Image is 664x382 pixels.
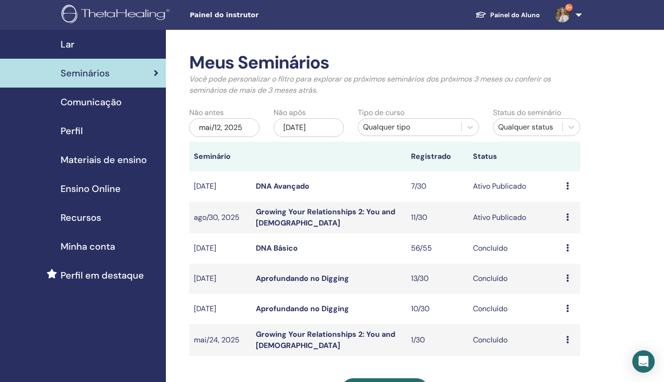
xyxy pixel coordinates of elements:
th: Seminário [189,142,251,171]
div: [DATE] [274,118,344,137]
a: DNA Avançado [256,181,309,191]
td: 56/55 [406,233,468,264]
p: Você pode personalizar o filtro para explorar os próximos seminários dos próximos 3 meses ou conf... [189,74,580,96]
td: [DATE] [189,233,251,264]
td: 11/30 [406,202,468,233]
td: ago/30, 2025 [189,202,251,233]
span: Lar [61,37,75,51]
img: logo.png [62,5,173,26]
td: mai/24, 2025 [189,324,251,356]
span: Seminários [61,66,110,80]
img: default.jpg [555,7,570,22]
span: Perfil em destaque [61,268,144,282]
label: Tipo de curso [358,107,404,118]
span: Comunicação [61,95,122,109]
td: 1/30 [406,324,468,356]
div: Qualquer tipo [363,122,457,133]
div: mai/12, 2025 [189,118,260,137]
div: Qualquer status [498,122,558,133]
label: Status do seminário [493,107,561,118]
th: Status [468,142,561,171]
span: Minha conta [61,239,115,253]
a: DNA Básico [256,243,298,253]
h2: Meus Seminários [189,52,580,74]
td: 7/30 [406,171,468,202]
a: Growing Your Relationships 2: You and [DEMOGRAPHIC_DATA] [256,207,395,228]
td: Concluído [468,324,561,356]
a: Painel do Aluno [468,7,548,24]
span: Recursos [61,211,101,225]
span: Perfil [61,124,83,138]
span: Materiais de ensino [61,153,147,167]
label: Não antes [189,107,224,118]
span: Painel do instrutor [190,10,329,20]
a: Growing Your Relationships 2: You and [DEMOGRAPHIC_DATA] [256,329,395,350]
td: 10/30 [406,294,468,324]
td: Concluído [468,233,561,264]
td: Concluído [468,294,561,324]
td: 13/30 [406,264,468,294]
td: Concluído [468,264,561,294]
td: [DATE] [189,264,251,294]
a: Aprofundando no Digging [256,304,349,314]
td: Ativo Publicado [468,171,561,202]
label: Não após [274,107,306,118]
td: [DATE] [189,294,251,324]
th: Registrado [406,142,468,171]
td: [DATE] [189,171,251,202]
td: Ativo Publicado [468,202,561,233]
a: Aprofundando no Digging [256,273,349,283]
div: Open Intercom Messenger [632,350,655,373]
img: graduation-cap-white.svg [475,11,486,19]
span: 9+ [565,4,573,11]
span: Ensino Online [61,182,121,196]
